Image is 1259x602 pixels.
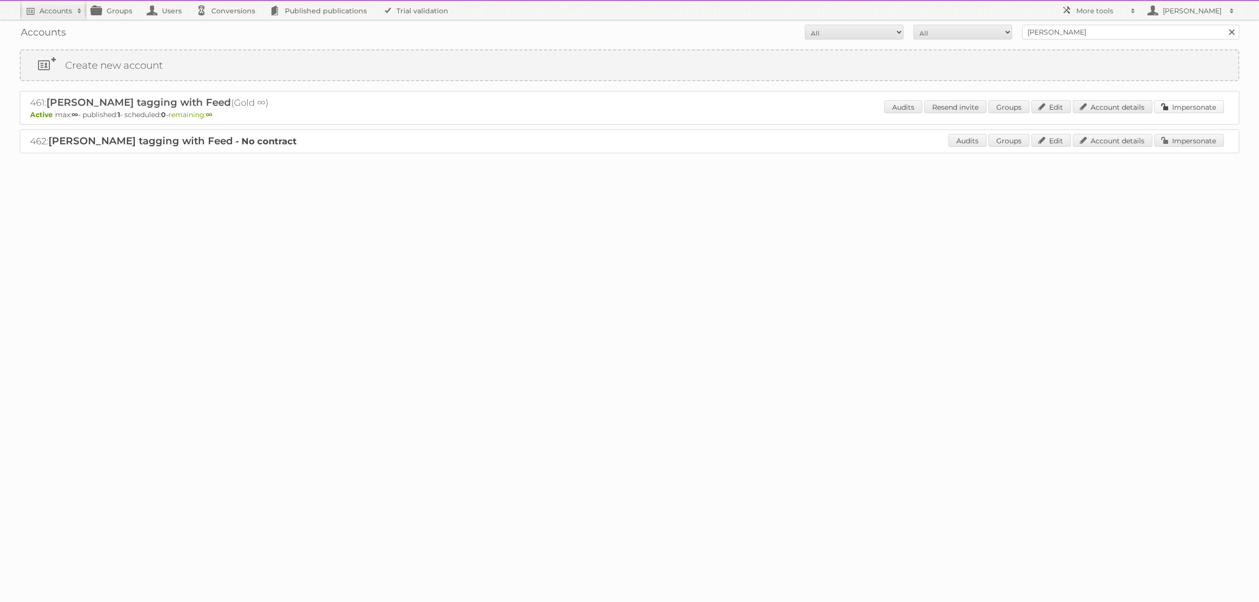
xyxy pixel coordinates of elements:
a: Users [142,1,192,20]
a: Groups [87,1,142,20]
a: Impersonate [1154,134,1224,147]
a: Groups [988,134,1029,147]
p: max: - published: - scheduled: - [30,110,1229,119]
a: More tools [1057,1,1141,20]
span: remaining: [168,110,212,119]
a: Audits [884,100,922,113]
span: Active [30,110,55,119]
h2: [PERSON_NAME] [1160,6,1224,16]
a: Accounts [20,1,87,20]
a: Resend invite [924,100,986,113]
strong: 1 [118,110,120,119]
a: Edit [1031,134,1071,147]
span: [PERSON_NAME] tagging with Feed [46,96,231,108]
a: Groups [988,100,1029,113]
a: Trial validation [377,1,458,20]
a: 462:[PERSON_NAME] tagging with Feed - No contract [30,136,297,147]
h2: Accounts [39,6,72,16]
a: Impersonate [1154,100,1224,113]
strong: ∞ [72,110,78,119]
span: [PERSON_NAME] tagging with Feed [48,135,233,147]
strong: ∞ [206,110,212,119]
a: Account details [1073,100,1152,113]
a: Audits [948,134,986,147]
a: Account details [1073,134,1152,147]
h2: 461: (Gold ∞) [30,96,376,109]
a: Published publications [265,1,377,20]
a: [PERSON_NAME] [1141,1,1239,20]
a: Edit [1031,100,1071,113]
a: Conversions [192,1,265,20]
strong: 0 [161,110,166,119]
a: Create new account [21,50,1238,80]
h2: More tools [1076,6,1126,16]
strong: - No contract [236,136,297,147]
